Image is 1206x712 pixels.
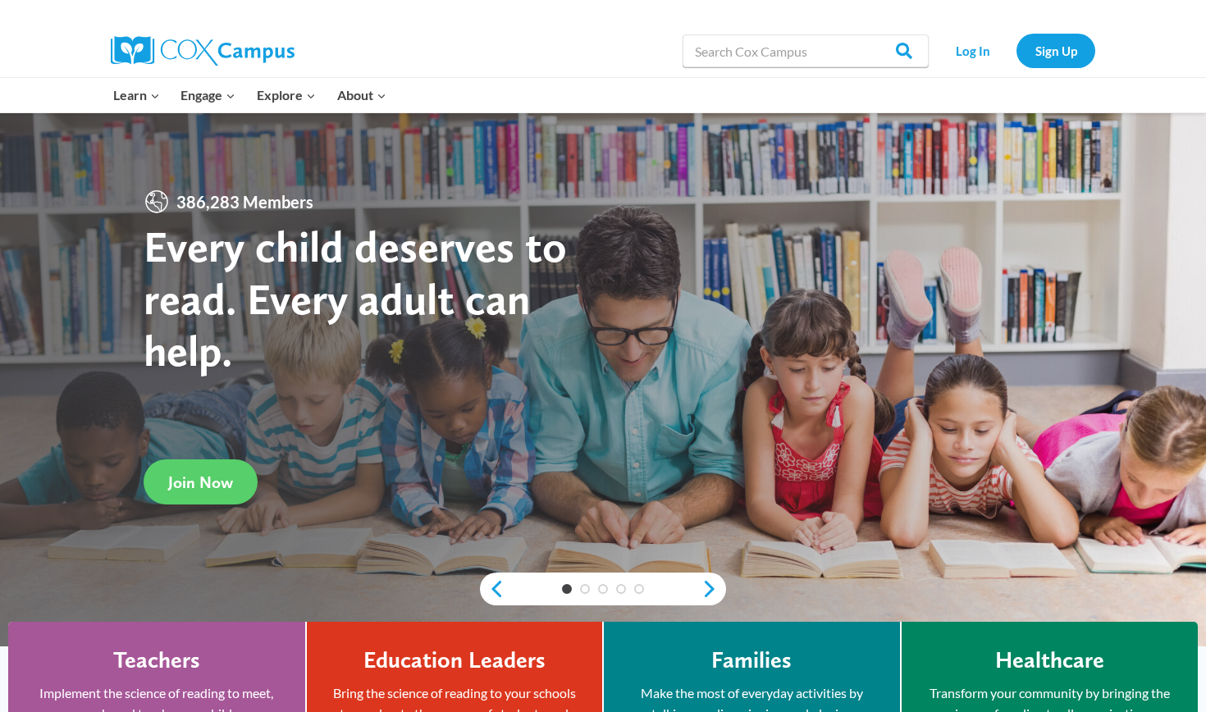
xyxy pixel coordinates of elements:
nav: Secondary Navigation [937,34,1095,67]
h4: Education Leaders [363,646,546,674]
span: Engage [180,84,235,106]
nav: Primary Navigation [103,78,396,112]
input: Search Cox Campus [683,34,929,67]
span: 386,283 Members [170,189,320,215]
a: Sign Up [1016,34,1095,67]
a: 5 [634,584,644,594]
a: Join Now [144,459,258,504]
a: Log In [937,34,1008,67]
div: content slider buttons [480,573,726,605]
span: Explore [257,84,316,106]
a: next [701,579,726,599]
a: 3 [598,584,608,594]
a: 4 [616,584,626,594]
h4: Families [711,646,792,674]
a: previous [480,579,505,599]
span: About [337,84,386,106]
h4: Teachers [113,646,200,674]
img: Cox Campus [111,36,295,66]
span: Join Now [168,472,233,492]
a: 1 [562,584,572,594]
h4: Healthcare [995,646,1104,674]
span: Learn [113,84,160,106]
a: 2 [580,584,590,594]
strong: Every child deserves to read. Every adult can help. [144,220,567,377]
